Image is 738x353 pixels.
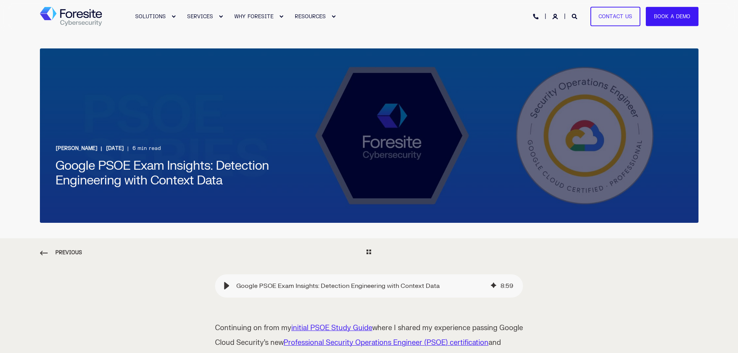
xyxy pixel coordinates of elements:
[284,338,489,347] a: Professional Security Operations Engineer (PSOE) certification
[55,158,269,188] span: Google PSOE Exam Insights: Detection Engineering with Context Data
[236,281,490,291] div: Google PSOE Exam Insights: Detection Engineering with Context Data
[331,14,336,19] div: Expand RESOURCES
[171,14,176,19] div: Expand SOLUTIONS
[98,144,124,155] span: [DATE]
[490,281,497,291] div: AI-generated audio
[295,13,326,19] span: RESOURCES
[219,278,234,294] div: Play
[40,248,82,257] a: Previous Page
[135,13,166,19] span: SOLUTIONS
[590,7,640,26] a: Contact Us
[218,14,223,19] div: Expand SERVICES
[291,324,372,332] a: initial PSOE Study Guide
[55,144,98,155] a: [PERSON_NAME]
[40,7,102,26] a: Back to Home
[124,144,160,155] span: 6 min read
[572,13,579,19] a: Open Search
[366,248,371,257] a: Go Back
[646,7,698,26] a: Book a Demo
[234,13,274,19] span: WHY FORESITE
[40,248,82,257] span: Previous
[501,281,513,291] div: 8 : 59
[552,13,559,19] a: Login
[215,274,523,298] div: Play blog post audio: Google PSOE Exam Insights: Detection Engineering with Context Data
[279,14,284,19] div: Expand WHY FORESITE
[40,7,102,26] img: Foresite logo, a hexagon shape of blues with a directional arrow to the right hand side, and the ...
